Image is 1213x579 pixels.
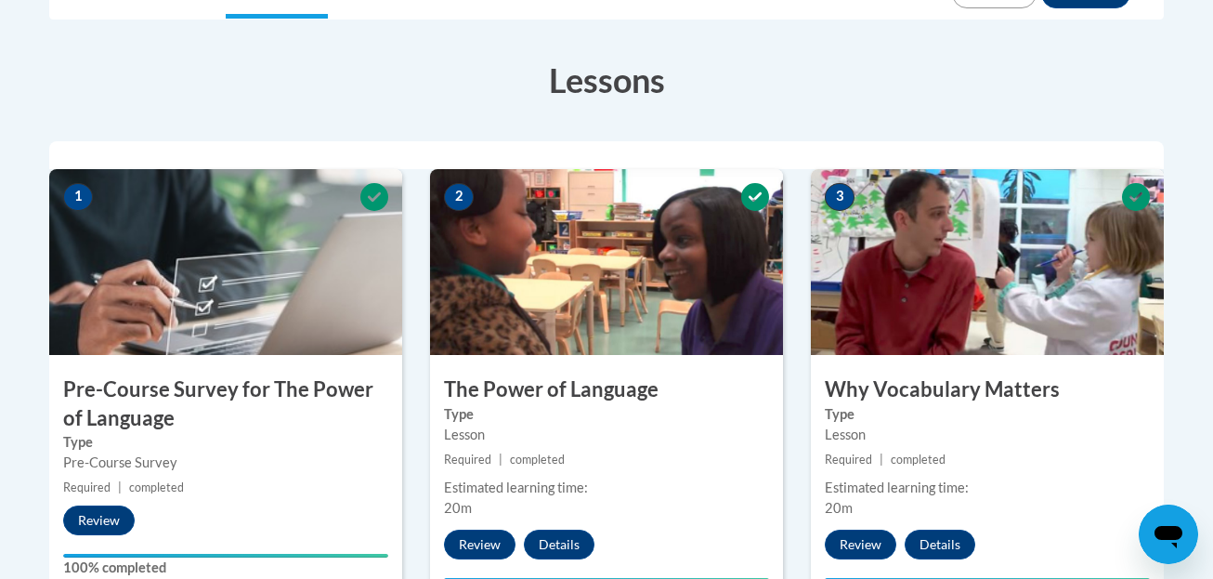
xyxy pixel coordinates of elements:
[811,375,1164,404] h3: Why Vocabulary Matters
[430,375,783,404] h3: The Power of Language
[811,169,1164,355] img: Course Image
[880,453,883,467] span: |
[49,169,402,355] img: Course Image
[825,183,854,211] span: 3
[444,530,515,559] button: Review
[499,453,502,467] span: |
[905,530,975,559] button: Details
[825,478,1150,498] div: Estimated learning time:
[825,404,1150,425] label: Type
[444,500,472,516] span: 20m
[444,183,474,211] span: 2
[825,453,872,467] span: Required
[63,432,388,453] label: Type
[49,57,1164,103] h3: Lessons
[63,453,388,473] div: Pre-Course Survey
[825,425,1150,445] div: Lesson
[444,425,769,445] div: Lesson
[444,478,769,498] div: Estimated learning time:
[63,506,135,535] button: Review
[444,453,491,467] span: Required
[63,480,111,494] span: Required
[118,480,122,494] span: |
[510,453,565,467] span: completed
[129,480,184,494] span: completed
[1139,505,1198,564] iframe: Button to launch messaging window
[825,500,853,516] span: 20m
[430,169,783,355] img: Course Image
[63,558,388,578] label: 100% completed
[63,554,388,558] div: Your progress
[49,375,402,433] h3: Pre-Course Survey for The Power of Language
[63,183,93,211] span: 1
[825,530,896,559] button: Review
[891,453,946,467] span: completed
[444,404,769,425] label: Type
[524,530,594,559] button: Details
